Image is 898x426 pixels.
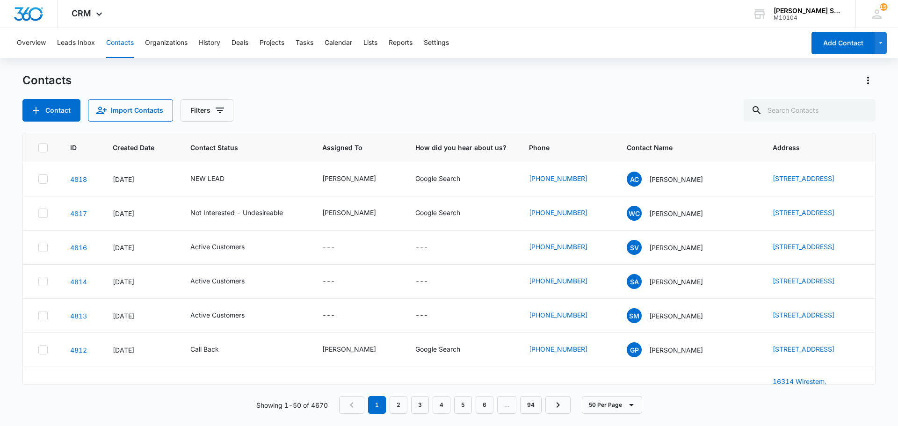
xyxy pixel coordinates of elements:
[190,310,245,320] div: Active Customers
[582,396,642,414] button: 50 Per Page
[190,242,261,253] div: Contact Status - Active Customers - Select to Edit Field
[627,206,720,221] div: Contact Name - Wendy Condon - Select to Edit Field
[529,242,587,252] a: [PHONE_NUMBER]
[70,346,87,354] a: Navigate to contact details page for Gopi Patel
[773,143,847,152] span: Address
[880,3,887,11] div: notifications count
[22,73,72,87] h1: Contacts
[627,206,642,221] span: WC
[773,377,841,415] a: 16314 Wirestem, [GEOGRAPHIC_DATA], [GEOGRAPHIC_DATA], 60441
[190,344,219,354] div: Call Back
[649,345,703,355] p: [PERSON_NAME]
[649,277,703,287] p: [PERSON_NAME]
[424,28,449,58] button: Settings
[454,396,472,414] a: Page 5
[17,28,46,58] button: Overview
[627,274,720,289] div: Contact Name - Surya Akella - Select to Edit Field
[322,310,352,321] div: Assigned To - - Select to Edit Field
[627,308,642,323] span: SM
[190,208,283,217] div: Not Interested - Undesireable
[322,276,335,287] div: ---
[113,345,168,355] div: [DATE]
[649,174,703,184] p: [PERSON_NAME]
[70,143,77,152] span: ID
[390,396,407,414] a: Page 2
[773,173,851,185] div: Address - 4461 Whitehall Ln, Algonquin, IL, 60102 - Select to Edit Field
[649,209,703,218] p: [PERSON_NAME]
[190,276,245,286] div: Active Customers
[322,310,335,321] div: ---
[322,344,376,354] div: [PERSON_NAME]
[773,344,851,355] div: Address - 308 Castle Drive, Elk Grove Village, IL, 60007 - Select to Edit Field
[773,174,834,182] a: [STREET_ADDRESS]
[773,242,851,253] div: Address - 2668 Haddassah, Naperville, IL, 60565 - Select to Edit Field
[415,242,445,253] div: How did you hear about us? - - Select to Edit Field
[113,243,168,253] div: [DATE]
[774,7,842,14] div: account name
[415,344,477,355] div: How did you hear about us? - Google Search - Select to Edit Field
[773,376,860,416] div: Address - 16314 Wirestem, Lockport, IL, 60441 - Select to Edit Field
[774,14,842,21] div: account id
[773,345,834,353] a: [STREET_ADDRESS]
[529,344,587,354] a: [PHONE_NUMBER]
[880,3,887,11] span: 151
[415,242,428,253] div: ---
[529,276,604,287] div: Phone - 5107175602 - Select to Edit Field
[322,143,379,152] span: Assigned To
[190,173,241,185] div: Contact Status - NEW LEAD - Select to Edit Field
[773,243,834,251] a: [STREET_ADDRESS]
[368,396,386,414] em: 1
[773,276,851,287] div: Address - 108 Highland Terrace, Southlake, TX, 76092 - Select to Edit Field
[773,208,851,219] div: Address - 1151 Black Stallion Ct., Naperville, IL, 60540 - Select to Edit Field
[861,73,876,88] button: Actions
[649,243,703,253] p: [PERSON_NAME]
[529,143,591,152] span: Phone
[415,143,507,152] span: How did you hear about us?
[627,274,642,289] span: SA
[190,310,261,321] div: Contact Status - Active Customers - Select to Edit Field
[88,99,173,122] button: Import Contacts
[70,312,87,320] a: Navigate to contact details page for Syed Meer
[627,143,737,152] span: Contact Name
[190,344,236,355] div: Contact Status - Call Back - Select to Edit Field
[113,311,168,321] div: [DATE]
[322,173,376,183] div: [PERSON_NAME]
[627,240,642,255] span: SV
[181,99,233,122] button: Filters
[627,172,720,187] div: Contact Name - Aldin Cutahija - Select to Edit Field
[415,208,460,217] div: Google Search
[22,99,80,122] button: Add Contact
[70,209,87,217] a: Navigate to contact details page for Wendy Condon
[325,28,352,58] button: Calendar
[322,208,376,217] div: [PERSON_NAME]
[70,244,87,252] a: Navigate to contact details page for Smita Vhatt
[322,173,393,185] div: Assigned To - Kenneth Florman - Select to Edit Field
[296,28,313,58] button: Tasks
[529,310,604,321] div: Phone - 4698356945 - Select to Edit Field
[322,344,393,355] div: Assigned To - Brian Johnston - Select to Edit Field
[415,173,477,185] div: How did you hear about us? - Google Search - Select to Edit Field
[322,208,393,219] div: Assigned To - Ted DiMayo - Select to Edit Field
[627,308,720,323] div: Contact Name - Syed Meer - Select to Edit Field
[411,396,429,414] a: Page 3
[529,208,587,217] a: [PHONE_NUMBER]
[627,342,720,357] div: Contact Name - Gopi Patel - Select to Edit Field
[113,277,168,287] div: [DATE]
[773,311,834,319] a: [STREET_ADDRESS]
[70,175,87,183] a: Navigate to contact details page for Aldin Cutahija
[145,28,188,58] button: Organizations
[190,143,286,152] span: Contact Status
[322,242,352,253] div: Assigned To - - Select to Edit Field
[260,28,284,58] button: Projects
[190,242,245,252] div: Active Customers
[415,208,477,219] div: How did you hear about us? - Google Search - Select to Edit Field
[113,174,168,184] div: [DATE]
[199,28,220,58] button: History
[433,396,450,414] a: Page 4
[72,8,91,18] span: CRM
[773,277,834,285] a: [STREET_ADDRESS]
[415,276,445,287] div: How did you hear about us? - - Select to Edit Field
[415,173,460,183] div: Google Search
[529,276,587,286] a: [PHONE_NUMBER]
[529,173,587,183] a: [PHONE_NUMBER]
